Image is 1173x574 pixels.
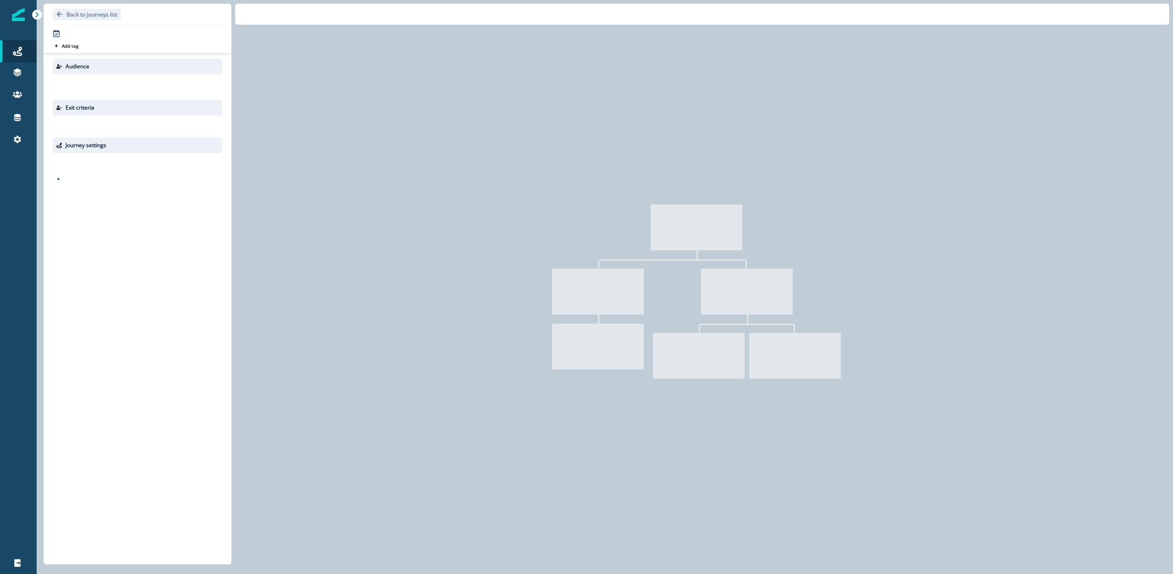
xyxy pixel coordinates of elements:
[66,141,106,149] p: Journey settings
[66,62,89,71] p: Audience
[53,42,80,50] button: Add tag
[62,43,78,49] p: Add tag
[66,11,117,18] p: Back to journeys list
[53,9,121,20] button: Go back
[66,104,94,112] p: Exit criteria
[12,8,25,21] img: Inflection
